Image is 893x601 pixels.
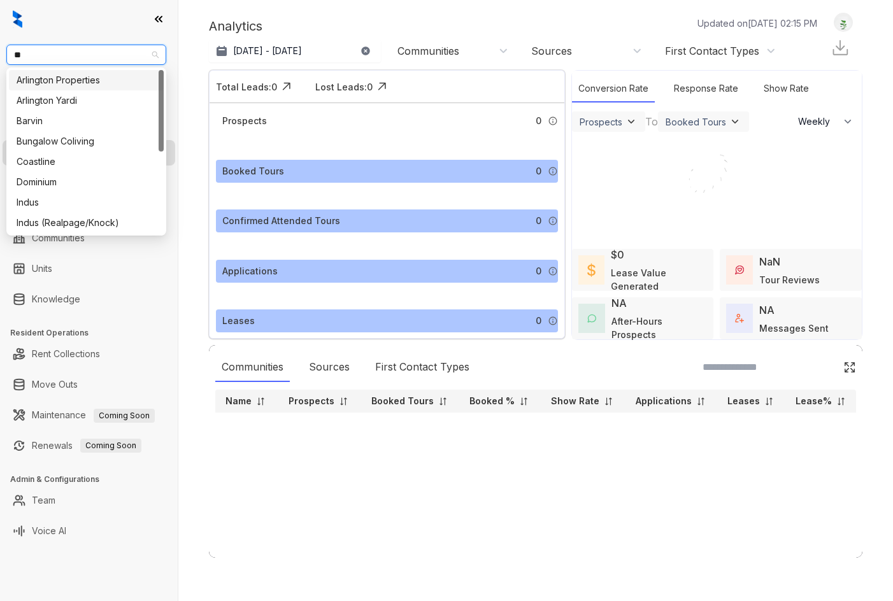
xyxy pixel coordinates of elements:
[548,316,558,326] img: Info
[9,213,164,233] div: Indus (Realpage/Knock)
[834,16,852,29] img: UserAvatar
[796,395,832,407] p: Lease%
[831,38,850,57] img: Download
[303,353,356,382] div: Sources
[519,397,529,406] img: sorting
[790,110,862,133] button: Weekly
[233,45,302,57] p: [DATE] - [DATE]
[3,286,175,312] li: Knowledge
[9,70,164,90] div: Arlington Properties
[764,397,774,406] img: sorting
[587,263,596,277] img: LeaseValue
[548,116,558,126] img: Info
[469,395,515,407] p: Booked %
[836,397,846,406] img: sorting
[536,264,541,278] span: 0
[817,362,827,372] img: SearchIcon
[277,77,296,96] img: Click Icon
[735,265,744,274] img: TourReviews
[531,44,572,58] div: Sources
[636,395,692,407] p: Applications
[604,397,613,406] img: sorting
[17,114,156,128] div: Barvin
[551,395,599,407] p: Show Rate
[32,518,66,544] a: Voice AI
[32,225,85,251] a: Communities
[3,372,175,397] li: Move Outs
[759,322,829,335] div: Messages Sent
[17,94,156,108] div: Arlington Yardi
[9,131,164,152] div: Bungalow Coliving
[17,216,156,230] div: Indus (Realpage/Knock)
[3,518,175,544] li: Voice AI
[666,117,726,127] div: Booked Tours
[625,115,638,128] img: ViewFilterArrow
[611,266,708,293] div: Lease Value Generated
[9,90,164,111] div: Arlington Yardi
[668,75,745,103] div: Response Rate
[548,216,558,226] img: Info
[536,314,541,328] span: 0
[727,395,760,407] p: Leases
[339,397,348,406] img: sorting
[397,44,459,58] div: Communities
[611,295,627,311] div: NA
[536,114,541,128] span: 0
[3,85,175,111] li: Leads
[438,397,448,406] img: sorting
[3,140,175,166] li: Leasing
[3,488,175,513] li: Team
[32,372,78,397] a: Move Outs
[9,111,164,131] div: Barvin
[209,17,262,36] p: Analytics
[32,256,52,281] a: Units
[222,214,340,228] div: Confirmed Attended Tours
[371,395,434,407] p: Booked Tours
[548,266,558,276] img: Info
[222,114,267,128] div: Prospects
[611,315,708,341] div: After-Hours Prospects
[843,361,856,374] img: Click Icon
[373,77,392,96] img: Click Icon
[222,264,278,278] div: Applications
[17,195,156,209] div: Indus
[759,273,820,286] div: Tour Reviews
[32,341,100,367] a: Rent Collections
[3,402,175,428] li: Maintenance
[536,214,541,228] span: 0
[735,314,744,323] img: TotalFum
[369,353,476,382] div: First Contact Types
[665,44,759,58] div: First Contact Types
[611,247,624,262] div: $0
[729,115,741,128] img: ViewFilterArrow
[3,171,175,196] li: Collections
[17,155,156,169] div: Coastline
[572,75,655,103] div: Conversion Rate
[10,474,178,485] h3: Admin & Configurations
[3,433,175,458] li: Renewals
[13,10,22,28] img: logo
[32,488,55,513] a: Team
[315,80,373,94] div: Lost Leads: 0
[536,164,541,178] span: 0
[216,80,277,94] div: Total Leads: 0
[9,172,164,192] div: Dominium
[669,133,764,229] img: Loader
[209,39,381,62] button: [DATE] - [DATE]
[289,395,334,407] p: Prospects
[696,397,706,406] img: sorting
[32,433,141,458] a: RenewalsComing Soon
[3,256,175,281] li: Units
[580,117,622,127] div: Prospects
[759,302,775,318] div: NA
[9,192,164,213] div: Indus
[94,409,155,423] span: Coming Soon
[3,225,175,251] li: Communities
[3,341,175,367] li: Rent Collections
[697,17,817,30] p: Updated on [DATE] 02:15 PM
[32,286,80,312] a: Knowledge
[17,134,156,148] div: Bungalow Coliving
[256,397,266,406] img: sorting
[548,166,558,176] img: Info
[17,175,156,189] div: Dominium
